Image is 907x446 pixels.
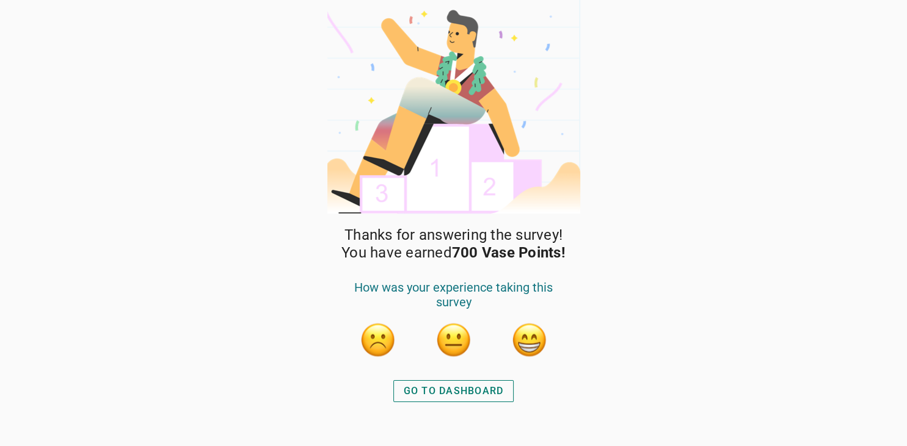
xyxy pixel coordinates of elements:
span: Thanks for answering the survey! [344,226,563,244]
span: You have earned [341,244,566,262]
button: GO TO DASHBOARD [393,380,514,402]
div: GO TO DASHBOARD [404,384,504,398]
strong: 700 Vase Points! [452,244,566,261]
div: How was your experience taking this survey [340,280,567,322]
